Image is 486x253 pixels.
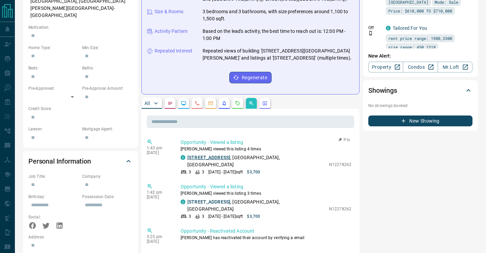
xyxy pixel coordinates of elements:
p: Activity Pattern [155,28,188,35]
p: Opportunity - Reactivated Account [181,228,351,235]
p: [DATE] [147,195,170,199]
p: All [144,101,150,106]
p: Credit Score: [28,106,133,112]
div: condos.ca [181,199,185,204]
button: Regenerate [229,72,272,83]
button: New Showing [368,115,472,126]
div: condos.ca [181,155,185,160]
p: No showings booked [368,103,472,109]
div: condos.ca [386,26,391,30]
p: Repeated Interest [155,47,192,55]
p: Lawyer: [28,126,79,132]
p: Possession Date: [82,194,133,200]
p: Social: [28,214,79,220]
p: [DATE] [147,239,170,244]
p: N12278262 [329,206,351,212]
p: Off [368,25,382,31]
svg: Lead Browsing Activity [181,101,186,106]
p: [PERSON_NAME] viewed this listing 3 times [181,190,351,196]
p: Company: [82,173,133,180]
p: $3,700 [247,169,260,175]
h2: Showings [368,85,397,96]
a: Mr.Loft [438,62,472,72]
p: Based on the lead's activity, the best time to reach out is: 12:00 PM - 1:00 PM [203,28,354,42]
p: , [GEOGRAPHIC_DATA], [GEOGRAPHIC_DATA] [187,198,326,213]
button: Pin [334,137,354,143]
p: Repeated views of building '[STREET_ADDRESS][GEOGRAPHIC_DATA][PERSON_NAME]' and listings at '[STR... [203,47,354,62]
p: 3 [189,169,191,175]
p: 1:43 pm [147,146,170,150]
svg: Calls [194,101,200,106]
p: 1:42 pm [147,190,170,195]
p: [DATE] [147,150,170,155]
p: 3 [202,213,204,219]
a: Condos [403,62,438,72]
span: size range: 450,1318 [388,44,436,50]
p: 3 bedrooms and 3 bathrooms, with size preferences around 1,100 to 1,500 sqft. [203,8,354,22]
h2: Personal Information [28,156,91,167]
svg: Listing Alerts [222,101,227,106]
p: Address: [28,234,133,240]
p: Mortgage Agent: [82,126,133,132]
p: N12278262 [329,162,351,168]
p: Beds: [28,65,79,71]
svg: Push Notification Only [368,31,373,36]
span: Price: $610,000 TO $710,000 [388,7,452,14]
p: $3,700 [247,213,260,219]
p: , [GEOGRAPHIC_DATA], [GEOGRAPHIC_DATA] [187,154,326,168]
p: Pre-Approved: [28,85,79,91]
p: Birthday: [28,194,79,200]
p: Opportunity - Viewed a listing [181,183,351,190]
p: Size & Rooms [155,8,184,15]
p: [PERSON_NAME] viewed this listing 4 times [181,146,351,152]
p: 3 [189,213,191,219]
a: [STREET_ADDRESS] [187,155,230,160]
svg: Agent Actions [262,101,268,106]
a: Property [368,62,403,72]
div: Personal Information [28,153,133,169]
p: Min Size: [82,45,133,51]
a: [STREET_ADDRESS] [187,199,230,205]
svg: Opportunities [249,101,254,106]
svg: Notes [167,101,173,106]
p: New Alert: [368,52,472,60]
p: Job Title: [28,173,79,180]
svg: Emails [208,101,213,106]
svg: Requests [235,101,240,106]
p: [DATE] - [DATE] sqft [208,213,243,219]
p: 3 [202,169,204,175]
p: Motivation: [28,24,133,30]
span: rent price range: 1980,3300 [388,35,452,42]
p: Baths: [82,65,133,71]
p: Opportunity - Viewed a listing [181,139,351,146]
p: [PERSON_NAME] has reactivated their account by verifying a email [181,235,351,241]
p: [DATE] - [DATE] sqft [208,169,243,175]
p: Home Type: [28,45,79,51]
a: Tailored For You [393,25,427,31]
p: Pre-Approval Amount: [82,85,133,91]
p: 5:25 pm [147,234,170,239]
div: Showings [368,82,472,99]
